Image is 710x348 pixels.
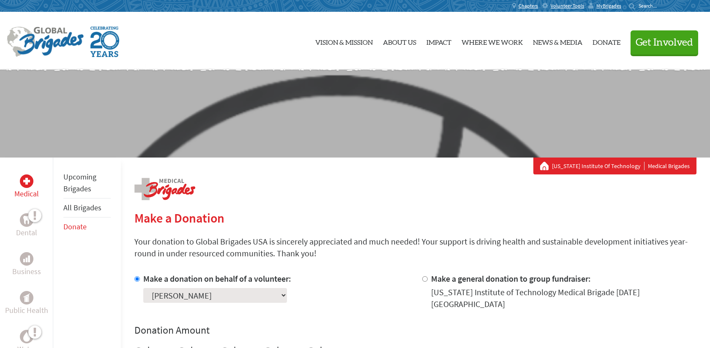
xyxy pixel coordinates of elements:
[90,27,119,57] img: Global Brigades Celebrating 20 Years
[540,162,690,170] div: Medical Brigades
[16,213,37,239] a: DentalDental
[20,174,33,188] div: Medical
[315,19,373,63] a: Vision & Mission
[383,19,416,63] a: About Us
[16,227,37,239] p: Dental
[63,198,111,217] li: All Brigades
[63,172,96,193] a: Upcoming Brigades
[5,304,48,316] p: Public Health
[23,294,30,302] img: Public Health
[20,213,33,227] div: Dental
[23,178,30,185] img: Medical
[134,324,696,337] h4: Donation Amount
[552,162,644,170] a: [US_STATE] Institute Of Technology
[63,217,111,236] li: Donate
[533,19,582,63] a: News & Media
[431,273,591,284] label: Make a general donation to group fundraiser:
[426,19,451,63] a: Impact
[14,174,39,200] a: MedicalMedical
[23,256,30,262] img: Business
[519,3,538,9] span: Chapters
[134,178,195,200] img: logo-medical.png
[63,222,87,231] a: Donate
[134,236,696,259] p: Your donation to Global Brigades USA is sincerely appreciated and much needed! Your support is dr...
[431,286,696,310] div: [US_STATE] Institute of Technology Medical Brigade [DATE] [GEOGRAPHIC_DATA]
[134,210,696,226] h2: Make a Donation
[461,19,523,63] a: Where We Work
[63,203,101,212] a: All Brigades
[636,38,693,48] span: Get Involved
[20,330,33,343] div: Water
[596,3,621,9] span: MyBrigades
[20,252,33,266] div: Business
[631,30,698,54] button: Get Involved
[23,216,30,224] img: Dental
[7,27,84,57] img: Global Brigades Logo
[20,291,33,304] div: Public Health
[5,291,48,316] a: Public HealthPublic Health
[593,19,620,63] a: Donate
[143,273,291,284] label: Make a donation on behalf of a volunteer:
[23,332,30,341] img: Water
[14,188,39,200] p: Medical
[12,266,41,277] p: Business
[639,3,663,9] input: Search...
[63,168,111,198] li: Upcoming Brigades
[12,252,41,277] a: BusinessBusiness
[551,3,584,9] span: Volunteer Tools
